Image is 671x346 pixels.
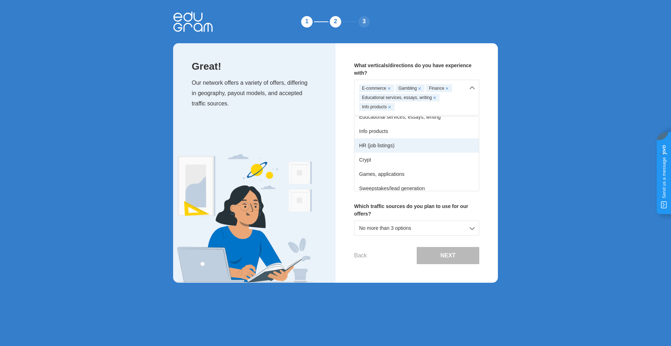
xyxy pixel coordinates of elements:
[192,78,321,109] p: Our network offers a variety of offers, differing in geography, payout models, and accepted traff...
[354,221,479,236] div: No more than 3 options
[359,94,440,102] div: Educational services, essays, writing
[396,84,425,92] div: Gambling
[354,167,479,181] div: Games, applications
[354,110,479,124] div: Educational services, essays, writing
[192,62,321,71] p: Great!
[354,203,479,218] p: Which traffic sources do you plan to use for our offers?
[354,138,479,153] div: HR (job listings)
[357,15,371,29] div: 3
[359,84,394,92] div: E-commerce
[354,124,479,138] div: Info products
[426,84,452,92] div: Finance
[354,62,479,77] p: What verticals/directions do you have experience with?
[354,252,367,259] button: Back
[300,15,314,29] div: 1
[354,153,479,167] div: Crypt
[328,15,343,29] div: 2
[417,247,479,264] button: Next
[354,181,479,196] div: Sweepstakes/lead generation
[359,103,395,111] div: Info products
[173,154,316,283] img: Expert Image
